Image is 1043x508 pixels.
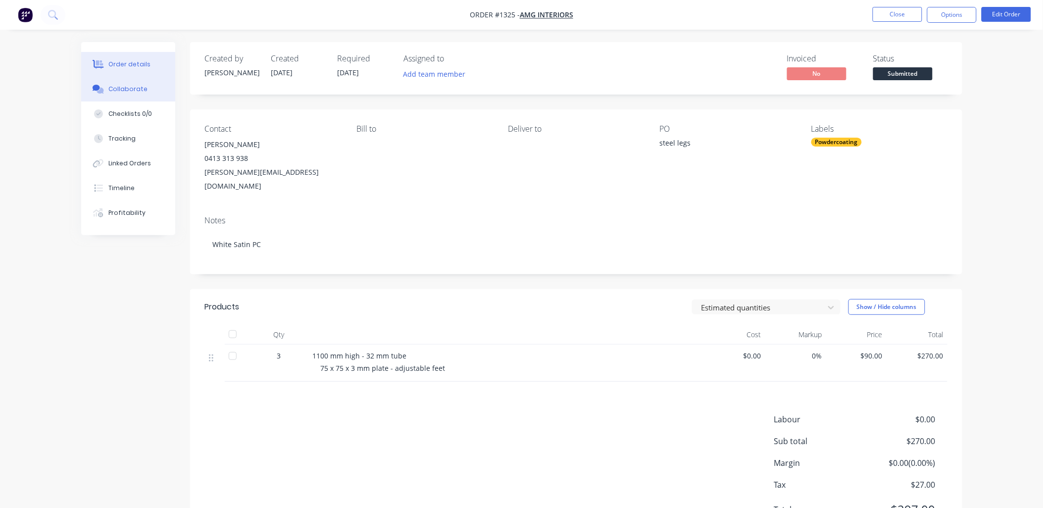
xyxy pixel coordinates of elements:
[660,124,795,134] div: PO
[108,208,146,217] div: Profitability
[404,67,471,81] button: Add team member
[830,351,883,361] span: $90.00
[848,299,925,315] button: Show / Hide columns
[108,134,136,143] div: Tracking
[81,102,175,126] button: Checklists 0/0
[249,325,309,345] div: Qty
[811,138,862,147] div: Powdercoating
[108,159,151,168] div: Linked Orders
[787,67,846,80] span: No
[873,7,922,22] button: Close
[338,68,359,77] span: [DATE]
[81,151,175,176] button: Linked Orders
[862,457,935,469] span: $0.00 ( 0.00 %)
[205,301,240,313] div: Products
[765,325,826,345] div: Markup
[81,176,175,201] button: Timeline
[356,124,492,134] div: Bill to
[520,10,573,20] a: AMG Interiors
[774,457,862,469] span: Margin
[873,67,933,82] button: Submitted
[108,85,148,94] div: Collaborate
[873,67,933,80] span: Submitted
[398,67,471,81] button: Add team member
[774,435,862,447] span: Sub total
[205,138,341,193] div: [PERSON_NAME]0413 313 938[PERSON_NAME][EMAIL_ADDRESS][DOMAIN_NAME]
[108,60,150,69] div: Order details
[862,435,935,447] span: $270.00
[774,479,862,491] span: Tax
[404,54,503,63] div: Assigned to
[108,184,135,193] div: Timeline
[774,413,862,425] span: Labour
[982,7,1031,22] button: Edit Order
[321,363,446,373] span: 75 x 75 x 3 mm plate - adjustable feet
[271,68,293,77] span: [DATE]
[271,54,326,63] div: Created
[205,216,947,225] div: Notes
[811,124,947,134] div: Labels
[205,165,341,193] div: [PERSON_NAME][EMAIL_ADDRESS][DOMAIN_NAME]
[18,7,33,22] img: Factory
[313,351,407,360] span: 1100 mm high - 32 mm tube
[927,7,977,23] button: Options
[787,54,861,63] div: Invoiced
[887,325,947,345] div: Total
[470,10,520,20] span: Order #1325 -
[508,124,644,134] div: Deliver to
[873,54,947,63] div: Status
[81,126,175,151] button: Tracking
[81,201,175,225] button: Profitability
[108,109,152,118] div: Checklists 0/0
[205,138,341,152] div: [PERSON_NAME]
[705,325,766,345] div: Cost
[205,229,947,259] div: White Satin PC
[338,54,392,63] div: Required
[205,67,259,78] div: [PERSON_NAME]
[862,413,935,425] span: $0.00
[81,77,175,102] button: Collaborate
[709,351,762,361] span: $0.00
[769,351,822,361] span: 0%
[205,54,259,63] div: Created by
[862,479,935,491] span: $27.00
[660,138,784,152] div: steel legs
[205,152,341,165] div: 0413 313 938
[277,351,281,361] span: 3
[81,52,175,77] button: Order details
[205,124,341,134] div: Contact
[891,351,944,361] span: $270.00
[826,325,887,345] div: Price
